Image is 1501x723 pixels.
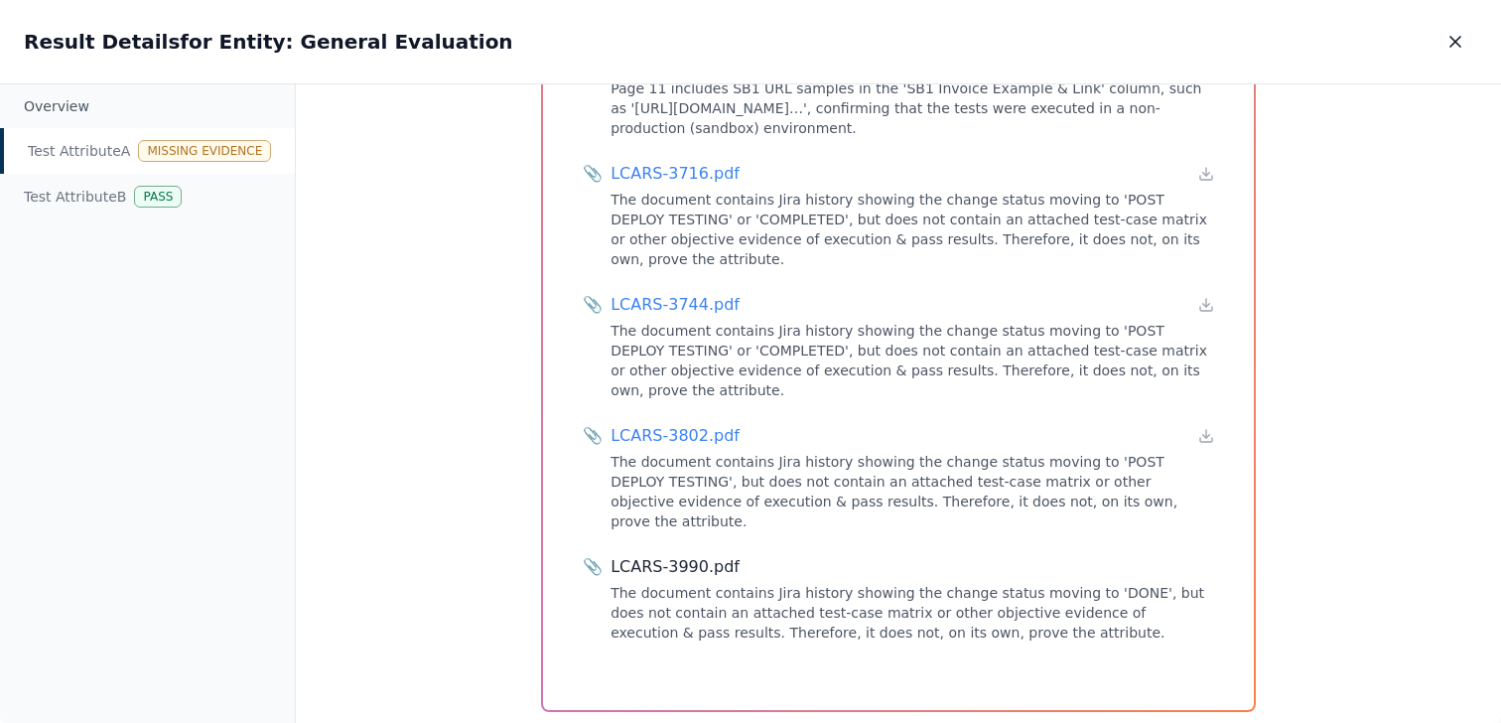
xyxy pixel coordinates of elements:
[611,293,740,317] div: LCARS-3744.pdf
[611,190,1214,269] div: The document contains Jira history showing the change status moving to 'POST DEPLOY TESTING' or '...
[611,162,740,186] div: LCARS-3716.pdf
[1198,297,1214,313] a: Download file
[138,140,271,162] div: Missing Evidence
[611,583,1214,643] div: The document contains Jira history showing the change status moving to 'DONE', but does not conta...
[1198,428,1214,444] a: Download file
[611,555,740,579] div: LCARS-3990.pdf
[583,555,603,579] span: 📎
[611,321,1214,400] div: The document contains Jira history showing the change status moving to 'POST DEPLOY TESTING' or '...
[1198,166,1214,182] a: Download file
[583,293,603,317] span: 📎
[134,186,182,208] div: Pass
[583,424,603,448] span: 📎
[611,424,740,448] div: LCARS-3802.pdf
[611,452,1214,531] div: The document contains Jira history showing the change status moving to 'POST DEPLOY TESTING', but...
[583,162,603,186] span: 📎
[611,78,1214,138] div: Page 11 includes SB1 URL samples in the 'SB1 Invoice Example & Link' column, such as '[URL][DOMAI...
[24,28,513,56] h2: Result Details for Entity: General Evaluation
